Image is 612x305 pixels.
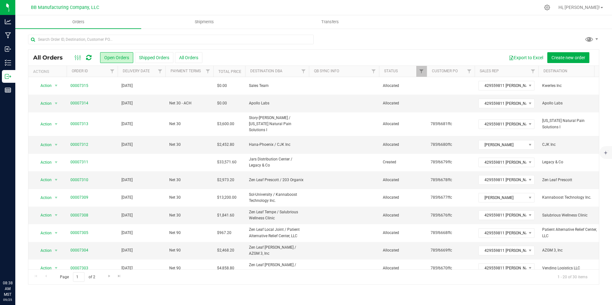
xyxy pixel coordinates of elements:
[121,121,133,127] span: [DATE]
[73,272,84,282] input: 1
[479,229,526,238] span: 429559811 [PERSON_NAME]
[3,280,12,297] p: 08:38 AM MST
[141,15,267,29] a: Shipments
[542,118,598,130] span: [US_STATE] Natural Pain Solutions I
[52,99,60,108] span: select
[383,212,423,218] span: Allocated
[35,120,52,129] span: Action
[479,120,526,129] span: 429559811 [PERSON_NAME]
[31,5,99,10] span: BB Manufacturing Company, LLC
[558,5,600,10] span: Hi, [PERSON_NAME]!
[70,195,88,201] a: 00007309
[431,247,471,253] span: 785f6669ffc
[217,177,234,183] span: $2,973.20
[52,246,60,255] span: select
[35,140,52,149] span: Action
[121,195,133,201] span: [DATE]
[383,195,423,201] span: Allocated
[52,81,60,90] span: select
[100,52,133,63] button: Open Orders
[121,177,133,183] span: [DATE]
[52,140,60,149] span: select
[6,254,25,273] iframe: Resource center
[479,99,526,108] span: 429559811 [PERSON_NAME]
[52,211,60,220] span: select
[72,69,88,73] a: Order ID
[70,265,88,271] a: 00007303
[135,52,173,63] button: Shipped Orders
[5,60,11,66] inline-svg: Inventory
[431,195,471,201] span: 785f6677ffc
[5,87,11,93] inline-svg: Reports
[169,195,209,201] span: Net 30
[383,177,423,183] span: Allocated
[33,54,69,61] span: All Orders
[52,193,60,202] span: select
[431,265,471,271] span: 785f6670ffc
[5,46,11,52] inline-svg: Inbound
[480,69,499,73] a: Sales Rep
[217,230,231,236] span: $967.20
[175,52,202,63] button: All Orders
[70,159,88,165] a: 00007311
[383,83,423,89] span: Allocated
[5,18,11,25] inline-svg: Analytics
[217,121,234,127] span: $3,600.00
[249,209,305,221] span: Zen Leaf Tempe / Salubrious Wellness Clinic
[52,175,60,184] span: select
[70,83,88,89] a: 00007315
[33,69,64,74] div: Actions
[431,230,471,236] span: 785f6668ffc
[384,69,398,73] a: Status
[155,66,165,77] a: Filter
[115,272,124,281] a: Go to the last page
[249,100,305,106] span: Apollo Labs
[249,177,305,183] span: Zen Leaf Prescott / 203 Organix
[19,253,26,261] iframe: Resource center unread badge
[431,212,471,218] span: 785f6676ffc
[479,175,526,184] span: 429559811 [PERSON_NAME]
[431,142,471,148] span: 785f6680ffc
[169,247,209,253] span: Net 90
[169,265,209,271] span: Net 90
[249,262,305,274] span: Zen Leaf [PERSON_NAME] / Vending Logistics LLC
[35,264,52,273] span: Action
[383,247,423,253] span: Allocated
[543,4,551,11] div: Manage settings
[383,142,423,148] span: Allocated
[70,212,88,218] a: 00007308
[35,158,52,167] span: Action
[70,247,88,253] a: 00007304
[542,247,598,253] span: AZGM 3, Inc
[35,211,52,220] span: Action
[313,19,347,25] span: Transfers
[121,230,133,236] span: [DATE]
[35,229,52,238] span: Action
[35,99,52,108] span: Action
[542,212,598,218] span: Salubrious Wellness Clinic
[70,177,88,183] a: 00007310
[64,19,93,25] span: Orders
[479,81,526,90] span: 429559811 [PERSON_NAME]
[217,195,237,201] span: $13,200.00
[15,15,141,29] a: Orders
[121,83,133,89] span: [DATE]
[542,83,598,89] span: Kwerles Inc
[217,83,227,89] span: $0.00
[217,265,234,271] span: $4,858.80
[249,227,305,239] span: Zen Leaf Local Joint / Patient Alternative Relief Center, LLC
[368,66,379,77] a: Filter
[5,73,11,80] inline-svg: Outbound
[431,121,471,127] span: 785f6681ffc
[479,140,526,149] span: [PERSON_NAME]
[431,177,471,183] span: 785f6678ffc
[314,69,339,73] a: QB Sync Info
[217,100,227,106] span: $0.00
[528,66,538,77] a: Filter
[52,120,60,129] span: select
[249,245,305,257] span: Zen Leaf [PERSON_NAME] / AZGM 3, Inc
[249,192,305,204] span: Sol-University / Kannaboost Technology Inc.
[217,159,237,165] span: $33,571.60
[249,115,305,133] span: Story-[PERSON_NAME] / [US_STATE] Natural Pain Solutions I
[383,100,423,106] span: Allocated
